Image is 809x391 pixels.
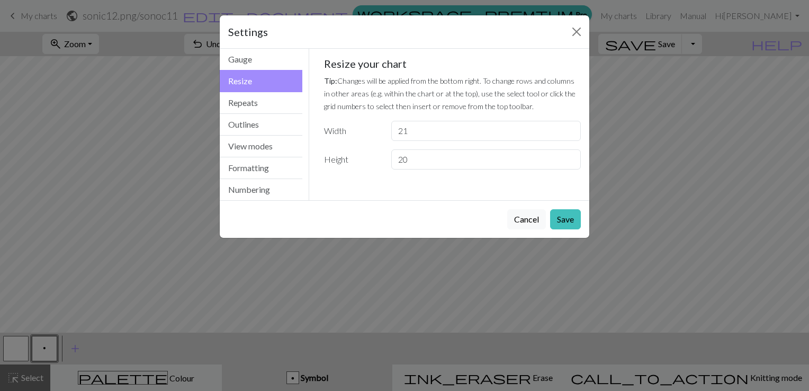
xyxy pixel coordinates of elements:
[220,179,302,200] button: Numbering
[318,121,385,141] label: Width
[507,209,546,229] button: Cancel
[324,57,581,70] h5: Resize your chart
[550,209,581,229] button: Save
[220,49,302,70] button: Gauge
[220,92,302,114] button: Repeats
[220,114,302,136] button: Outlines
[228,24,268,40] h5: Settings
[568,23,585,40] button: Close
[220,136,302,157] button: View modes
[220,70,302,92] button: Resize
[220,157,302,179] button: Formatting
[324,76,337,85] strong: Tip:
[324,76,576,111] small: Changes will be applied from the bottom right. To change rows and columns in other areas (e.g. wi...
[318,149,385,170] label: Height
